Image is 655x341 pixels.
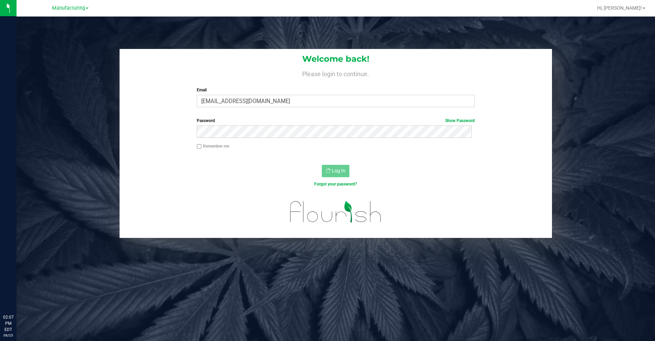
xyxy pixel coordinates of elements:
[3,333,13,338] p: 08/25
[197,143,229,149] label: Remember me
[52,5,85,11] span: Manufacturing
[282,194,390,229] img: flourish_logo.svg
[597,5,642,11] span: Hi, [PERSON_NAME]!
[120,69,552,77] h4: Please login to continue.
[314,182,357,187] a: Forgot your password?
[445,118,475,123] a: Show Password
[197,87,475,93] label: Email
[3,314,13,333] p: 02:07 PM EDT
[332,168,345,173] span: Log In
[120,54,552,63] h1: Welcome back!
[322,165,349,177] button: Log In
[197,144,202,149] input: Remember me
[197,118,215,123] span: Password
